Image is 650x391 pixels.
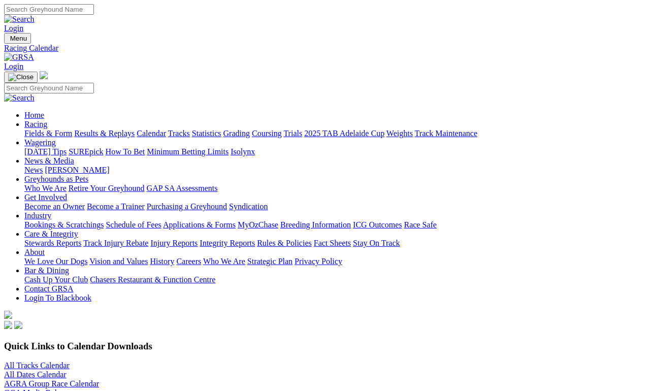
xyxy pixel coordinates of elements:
[24,257,646,266] div: About
[4,44,646,53] a: Racing Calendar
[69,184,145,192] a: Retire Your Greyhound
[4,361,70,370] a: All Tracks Calendar
[4,15,35,24] img: Search
[150,239,198,247] a: Injury Reports
[8,73,34,81] img: Close
[4,341,646,352] h3: Quick Links to Calendar Downloads
[4,370,67,379] a: All Dates Calendar
[24,275,646,284] div: Bar & Dining
[24,111,44,119] a: Home
[74,129,135,138] a: Results & Replays
[147,184,218,192] a: GAP SA Assessments
[192,129,221,138] a: Statistics
[24,230,78,238] a: Care & Integrity
[386,129,413,138] a: Weights
[24,239,646,248] div: Care & Integrity
[24,129,646,138] div: Racing
[69,147,103,156] a: SUREpick
[83,239,148,247] a: Track Injury Rebate
[168,129,190,138] a: Tracks
[150,257,174,266] a: History
[89,257,148,266] a: Vision and Values
[4,72,38,83] button: Toggle navigation
[231,147,255,156] a: Isolynx
[257,239,312,247] a: Rules & Policies
[24,275,88,284] a: Cash Up Your Club
[24,129,72,138] a: Fields & Form
[24,211,51,220] a: Industry
[304,129,384,138] a: 2025 TAB Adelaide Cup
[203,257,245,266] a: Who We Are
[24,202,646,211] div: Get Involved
[252,129,282,138] a: Coursing
[4,311,12,319] img: logo-grsa-white.png
[4,24,23,32] a: Login
[24,220,104,229] a: Bookings & Scratchings
[24,220,646,230] div: Industry
[24,156,74,165] a: News & Media
[10,35,27,42] span: Menu
[45,166,109,174] a: [PERSON_NAME]
[404,220,436,229] a: Race Safe
[283,129,302,138] a: Trials
[24,120,47,128] a: Racing
[415,129,477,138] a: Track Maintenance
[147,147,229,156] a: Minimum Betting Limits
[4,33,31,44] button: Toggle navigation
[24,284,73,293] a: Contact GRSA
[24,184,67,192] a: Who We Are
[353,220,402,229] a: ICG Outcomes
[24,147,646,156] div: Wagering
[147,202,227,211] a: Purchasing a Greyhound
[4,83,94,93] input: Search
[24,166,646,175] div: News & Media
[24,266,69,275] a: Bar & Dining
[90,275,215,284] a: Chasers Restaurant & Function Centre
[163,220,236,229] a: Applications & Forms
[14,321,22,329] img: twitter.svg
[247,257,292,266] a: Strategic Plan
[106,220,161,229] a: Schedule of Fees
[24,257,87,266] a: We Love Our Dogs
[24,248,45,256] a: About
[24,166,43,174] a: News
[238,220,278,229] a: MyOzChase
[176,257,201,266] a: Careers
[87,202,145,211] a: Become a Trainer
[4,53,34,62] img: GRSA
[137,129,166,138] a: Calendar
[24,138,56,147] a: Wagering
[40,71,48,79] img: logo-grsa-white.png
[24,193,67,202] a: Get Involved
[353,239,400,247] a: Stay On Track
[24,147,67,156] a: [DATE] Tips
[24,175,88,183] a: Greyhounds as Pets
[24,184,646,193] div: Greyhounds as Pets
[223,129,250,138] a: Grading
[280,220,351,229] a: Breeding Information
[4,379,99,388] a: AGRA Group Race Calendar
[4,321,12,329] img: facebook.svg
[24,239,81,247] a: Stewards Reports
[4,93,35,103] img: Search
[314,239,351,247] a: Fact Sheets
[24,202,85,211] a: Become an Owner
[106,147,145,156] a: How To Bet
[4,4,94,15] input: Search
[4,62,23,71] a: Login
[24,294,91,302] a: Login To Blackbook
[295,257,342,266] a: Privacy Policy
[200,239,255,247] a: Integrity Reports
[229,202,268,211] a: Syndication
